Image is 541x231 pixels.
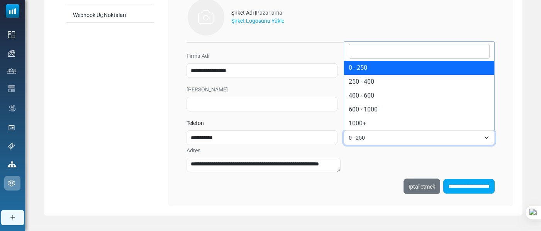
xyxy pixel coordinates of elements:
img: support-icon.svg [8,143,15,150]
font: Şirket Logosunu Yükle [231,18,284,24]
img: landing_pages.svg [8,124,15,131]
img: settings-icon.svg [8,180,15,187]
li: 250 - 400 [344,75,494,89]
font: [PERSON_NAME] [187,86,228,93]
font: Webhook Uç Noktaları [73,12,126,18]
li: 600 - 1000 [344,103,494,116]
li: 1000+ [344,116,494,130]
img: email-templates-icon.svg [8,85,15,92]
img: contacts-icon.svg [7,68,16,74]
font: 0 - 250 [349,135,365,141]
font: Şirket Adı | [231,10,256,16]
img: dashboard-icon.svg [8,31,15,38]
font: Pazarlama [256,10,282,16]
li: 400 - 600 [344,89,494,103]
img: mailsoftly_icon_blue_white.svg [6,4,19,18]
font: Firma Adı [187,53,209,59]
font: Telefon [187,120,204,126]
span: 0 - 250 [349,133,480,142]
span: 0 - 250 [344,130,495,145]
li: 0 - 250 [344,61,494,75]
font: Adres [187,147,200,153]
img: workflow.svg [8,104,17,113]
img: campaigns-icon.png [8,50,15,57]
a: İptal etmek [404,179,440,194]
font: İptal etmek [409,184,435,190]
input: Search [349,44,490,59]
